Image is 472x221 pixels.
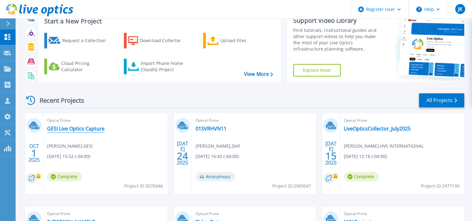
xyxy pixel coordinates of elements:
span: Optical Prime [196,210,312,217]
a: Request a Collection [44,33,114,48]
div: Cloud Pricing Calculator [61,60,111,73]
span: 24 [177,153,188,159]
span: Optical Prime [344,210,460,217]
div: Request a Collection [62,34,112,47]
span: Anonymous [196,172,235,181]
span: Complete [344,172,379,181]
div: Recent Projects [24,93,93,108]
span: JK [458,7,462,12]
a: Upload Files [203,33,273,48]
div: Import Phone Home CloudIQ Project [140,60,189,73]
a: GESI Live Optics Capture [47,125,105,132]
span: Optical Prime [47,210,164,217]
span: Project ID: 3076946 [124,183,163,189]
span: [DATE] 16:42 (-04:00) [196,153,239,160]
span: Optical Prime [196,117,312,124]
span: [PERSON_NAME] , Dell [196,143,240,150]
span: Complete [47,172,82,181]
a: Explore Now! [293,64,341,76]
a: Cloud Pricing Calculator [44,59,114,74]
a: LiveOpticsCollector_July2025 [344,125,411,132]
span: Project ID: 2989047 [272,183,311,189]
h3: Start a New Project [44,18,273,25]
span: Optical Prime [47,117,164,124]
span: Optical Prime [344,117,460,124]
a: 01SVRHVN11 [196,125,226,132]
div: [DATE] 2025 [325,142,337,165]
a: All Projects [419,93,464,107]
span: [PERSON_NAME] , HVS INTERNATIONAL [344,143,424,150]
a: Download Collector [124,33,193,48]
span: [DATE] 12:16 (-04:00) [344,153,387,160]
div: Support Video Library [293,17,382,25]
div: [DATE] 2025 [177,142,188,165]
span: 15 [325,153,337,159]
span: 1 [31,150,37,156]
div: Find tutorials, instructional guides and other support videos to help you make the most of your L... [293,27,382,52]
div: Download Collector [140,34,190,47]
div: OCT 2025 [28,142,40,165]
div: Upload Files [220,34,270,47]
span: [PERSON_NAME] , GESI [47,143,93,150]
a: View More [244,71,273,77]
span: [DATE] 15:52 (-04:00) [47,153,90,160]
span: Project ID: 2977190 [421,183,460,189]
